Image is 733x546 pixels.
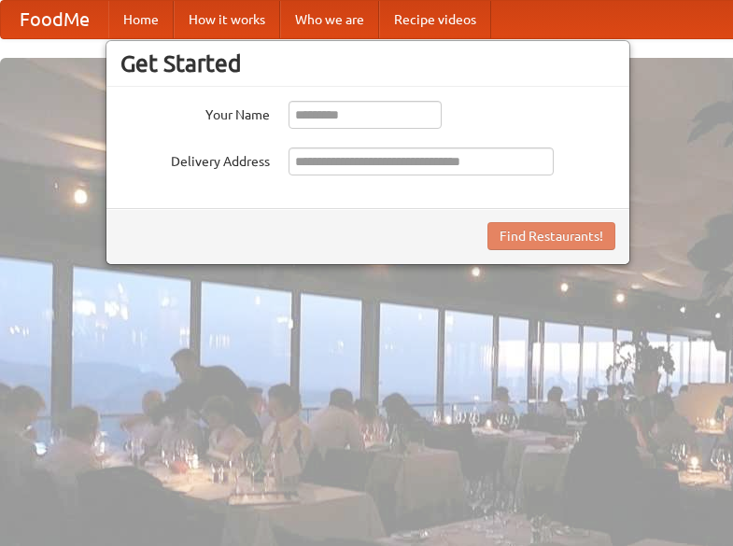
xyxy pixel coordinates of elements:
[120,147,270,171] label: Delivery Address
[379,1,491,38] a: Recipe videos
[120,49,615,77] h3: Get Started
[108,1,174,38] a: Home
[280,1,379,38] a: Who we are
[487,222,615,250] button: Find Restaurants!
[174,1,280,38] a: How it works
[1,1,108,38] a: FoodMe
[120,101,270,124] label: Your Name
